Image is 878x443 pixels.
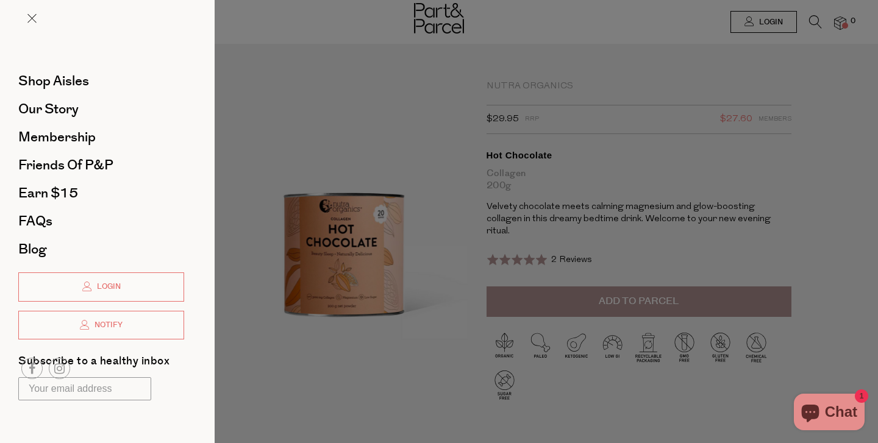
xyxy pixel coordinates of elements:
[18,239,46,259] span: Blog
[18,211,52,231] span: FAQs
[18,243,184,256] a: Blog
[18,377,151,400] input: Your email address
[18,311,184,340] a: Notify
[18,158,184,172] a: Friends of P&P
[18,102,184,116] a: Our Story
[18,127,96,147] span: Membership
[18,99,79,119] span: Our Story
[18,155,113,175] span: Friends of P&P
[18,183,78,203] span: Earn $15
[18,71,89,91] span: Shop Aisles
[94,282,121,292] span: Login
[18,74,184,88] a: Shop Aisles
[18,130,184,144] a: Membership
[18,272,184,302] a: Login
[91,320,123,330] span: Notify
[18,186,184,200] a: Earn $15
[18,214,184,228] a: FAQs
[790,394,868,433] inbox-online-store-chat: Shopify online store chat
